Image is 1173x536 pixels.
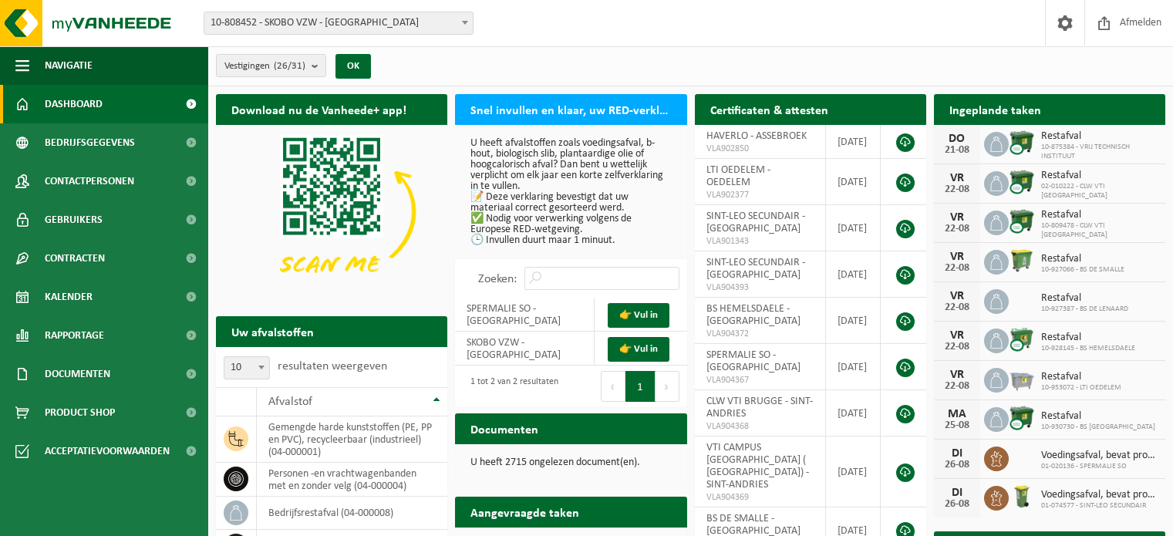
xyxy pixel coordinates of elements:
[274,61,305,71] count: (26/31)
[224,356,270,379] span: 10
[706,189,814,201] span: VLA902377
[608,337,669,362] a: 👉 Vul in
[942,369,972,381] div: VR
[608,303,669,328] a: 👉 Vul in
[224,357,269,379] span: 10
[706,130,807,142] span: HAVERLO - ASSEBROEK
[1041,253,1124,265] span: Restafval
[470,457,671,468] p: U heeft 2715 ongelezen document(en).
[1041,462,1158,471] span: 01-020136 - SPERMALIE SO
[706,281,814,294] span: VLA904393
[1009,405,1035,431] img: WB-1100-CU
[942,460,972,470] div: 26-08
[826,344,881,390] td: [DATE]
[826,298,881,344] td: [DATE]
[706,420,814,433] span: VLA904368
[1041,450,1158,462] span: Voedingsafval, bevat producten van dierlijke oorsprong, onverpakt, categorie 3
[826,125,881,159] td: [DATE]
[257,416,447,463] td: gemengde harde kunststoffen (PE, PP en PVC), recycleerbaar (industrieel) (04-000001)
[1041,292,1128,305] span: Restafval
[216,125,447,298] img: Download de VHEPlus App
[706,442,809,490] span: VTI CAMPUS [GEOGRAPHIC_DATA] ( [GEOGRAPHIC_DATA]) - SINT-ANDRIES
[478,273,517,285] label: Zoeken:
[942,263,972,274] div: 22-08
[1041,143,1158,161] span: 10-875384 - VRIJ TECHNISCH INSTITUUT
[706,349,801,373] span: SPERMALIE SO - [GEOGRAPHIC_DATA]
[1041,371,1121,383] span: Restafval
[45,393,115,432] span: Product Shop
[278,360,387,373] label: resultaten weergeven
[463,369,558,403] div: 1 tot 2 van 2 resultaten
[942,499,972,510] div: 26-08
[45,123,135,162] span: Bedrijfsgegevens
[695,94,844,124] h2: Certificaten & attesten
[942,329,972,342] div: VR
[1041,383,1121,393] span: 10-953072 - LTI OEDELEM
[1041,221,1158,240] span: 10-809478 - CLW VTI [GEOGRAPHIC_DATA]
[268,396,312,408] span: Afvalstof
[942,133,972,145] div: DO
[470,138,671,246] p: U heeft afvalstoffen zoals voedingsafval, b-hout, biologisch slib, plantaardige olie of hoogcalor...
[216,54,326,77] button: Vestigingen(26/31)
[706,303,801,327] span: BS HEMELSDAELE - [GEOGRAPHIC_DATA]
[455,298,594,332] td: SPERMALIE SO - [GEOGRAPHIC_DATA]
[942,420,972,431] div: 25-08
[706,211,805,234] span: SINT-LEO SECUNDAIR - [GEOGRAPHIC_DATA]
[204,12,474,35] span: 10-808452 - SKOBO VZW - BRUGGE
[942,302,972,313] div: 22-08
[1041,182,1158,201] span: 02-010222 - CLW VTI [GEOGRAPHIC_DATA]
[826,159,881,205] td: [DATE]
[826,205,881,251] td: [DATE]
[1041,170,1158,182] span: Restafval
[942,487,972,499] div: DI
[826,390,881,437] td: [DATE]
[826,251,881,298] td: [DATE]
[455,332,594,366] td: SKOBO VZW - [GEOGRAPHIC_DATA]
[216,316,329,346] h2: Uw afvalstoffen
[1041,265,1124,275] span: 10-927066 - BS DE SMALLE
[1009,208,1035,234] img: WB-1100-CU
[45,201,103,239] span: Gebruikers
[942,447,972,460] div: DI
[45,432,170,470] span: Acceptatievoorwaarden
[1009,366,1035,392] img: WB-2500-GAL-GY-01
[706,164,770,188] span: LTI OEDELEM - OEDELEM
[625,371,656,402] button: 1
[204,12,473,34] span: 10-808452 - SKOBO VZW - BRUGGE
[1041,489,1158,501] span: Voedingsafval, bevat producten van dierlijke oorsprong, onverpakt, categorie 3
[1041,305,1128,314] span: 10-927387 - BS DE LENAARD
[1009,169,1035,195] img: WB-1100-CU
[1009,130,1035,156] img: WB-1100-CU
[942,342,972,352] div: 22-08
[45,46,93,85] span: Navigatie
[1009,248,1035,274] img: WB-0770-HPE-GN-50
[656,371,679,402] button: Next
[335,54,371,79] button: OK
[1041,209,1158,221] span: Restafval
[45,239,105,278] span: Contracten
[45,355,110,393] span: Documenten
[942,224,972,234] div: 22-08
[706,257,805,281] span: SINT-LEO SECUNDAIR - [GEOGRAPHIC_DATA]
[706,328,814,340] span: VLA904372
[1041,130,1158,143] span: Restafval
[257,497,447,530] td: bedrijfsrestafval (04-000008)
[942,251,972,263] div: VR
[706,143,814,155] span: VLA902850
[45,162,134,201] span: Contactpersonen
[224,55,305,78] span: Vestigingen
[45,278,93,316] span: Kalender
[942,408,972,420] div: MA
[45,85,103,123] span: Dashboard
[1041,423,1155,432] span: 10-930730 - BS [GEOGRAPHIC_DATA]
[706,374,814,386] span: VLA904367
[1041,344,1135,353] span: 10-928145 - BS HEMELSDAELE
[706,396,813,420] span: CLW VTI BRUGGE - SINT-ANDRIES
[257,463,447,497] td: personen -en vrachtwagenbanden met en zonder velg (04-000004)
[1041,410,1155,423] span: Restafval
[942,211,972,224] div: VR
[1041,332,1135,344] span: Restafval
[942,381,972,392] div: 22-08
[934,94,1057,124] h2: Ingeplande taken
[455,94,686,124] h2: Snel invullen en klaar, uw RED-verklaring voor 2025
